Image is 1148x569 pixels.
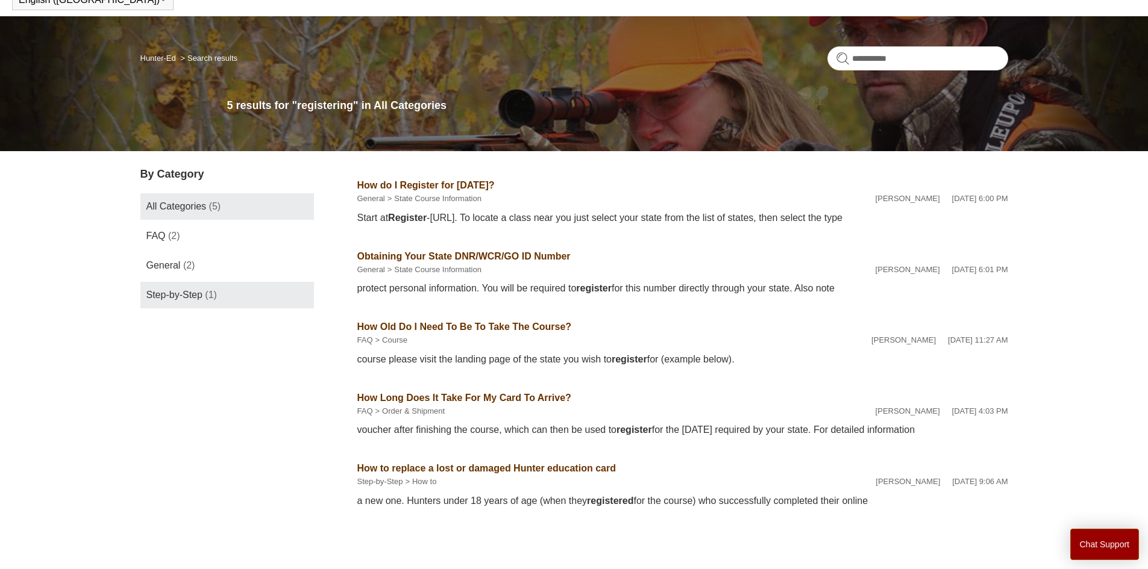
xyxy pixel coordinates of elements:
[146,290,202,300] span: Step-by-Step
[357,322,572,332] a: How Old Do I Need To Be To Take The Course?
[412,477,436,486] a: How to
[357,211,1008,225] div: Start at -[URL]. To locate a class near you just select your state from the list of states, then ...
[357,423,1008,437] div: voucher after finishing the course, which can then be used to for the [DATE] required by your sta...
[227,98,1008,114] h1: 5 results for "registering" in All Categories
[385,193,481,205] li: State Course Information
[357,476,403,488] li: Step-by-Step
[357,265,385,274] a: General
[357,393,571,403] a: How Long Does It Take For My Card To Arrive?
[394,265,481,274] a: State Course Information
[146,201,207,211] span: All Categories
[952,477,1008,486] time: 07/28/2022, 09:06
[373,334,408,346] li: Course
[357,251,571,261] a: Obtaining Your State DNR/WCR/GO ID Number
[612,354,647,364] em: register
[357,477,403,486] a: Step-by-Step
[587,496,633,506] em: registered
[952,265,1008,274] time: 02/12/2024, 18:01
[357,180,495,190] a: How do I Register for [DATE]?
[827,46,1008,70] input: Search
[205,290,217,300] span: (1)
[357,281,1008,296] div: protect personal information. You will be required to for this number directly through your state...
[952,406,1008,415] time: 05/10/2024, 16:03
[876,476,940,488] li: [PERSON_NAME]
[357,335,373,344] a: FAQ
[871,334,936,346] li: [PERSON_NAME]
[357,405,373,417] li: FAQ
[140,252,314,279] a: General (2)
[140,54,178,63] li: Hunter-Ed
[876,193,940,205] li: [PERSON_NAME]
[357,264,385,276] li: General
[357,193,385,205] li: General
[394,194,481,203] a: State Course Information
[357,494,1008,508] div: a new one. Hunters under 18 years of age (when they for the course) who successfully completed th...
[382,335,407,344] a: Course
[357,334,373,346] li: FAQ
[140,193,314,220] a: All Categories (5)
[388,213,427,223] em: Register
[952,194,1008,203] time: 02/12/2024, 18:00
[357,194,385,203] a: General
[403,476,436,488] li: How to
[616,424,652,435] em: register
[876,405,940,417] li: [PERSON_NAME]
[146,231,166,241] span: FAQ
[373,405,445,417] li: Order & Shipment
[183,260,195,270] span: (2)
[140,223,314,249] a: FAQ (2)
[146,260,181,270] span: General
[140,54,176,63] a: Hunter-Ed
[876,264,940,276] li: [PERSON_NAME]
[357,463,616,473] a: How to replace a lost or damaged Hunter education card
[357,406,373,415] a: FAQ
[1070,529,1140,560] button: Chat Support
[576,283,612,293] em: register
[385,264,481,276] li: State Course Information
[948,335,1008,344] time: 05/15/2024, 11:27
[140,282,314,308] a: Step-by-Step (1)
[178,54,237,63] li: Search results
[209,201,221,211] span: (5)
[168,231,180,241] span: (2)
[357,352,1008,367] div: course please visit the landing page of the state you wish to for (example below).
[140,166,314,182] h3: By Category
[382,406,445,415] a: Order & Shipment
